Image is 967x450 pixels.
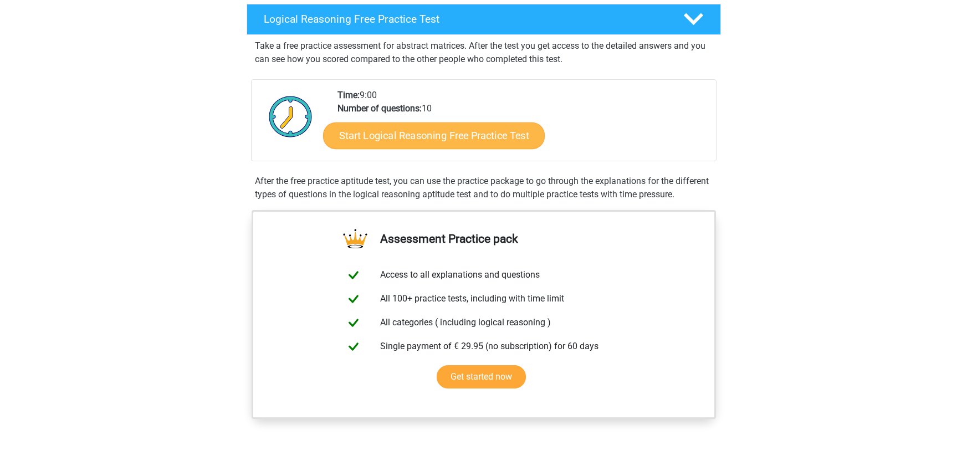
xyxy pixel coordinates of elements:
[255,39,712,66] p: Take a free practice assessment for abstract matrices. After the test you get access to the detai...
[264,13,666,25] h4: Logical Reasoning Free Practice Test
[337,103,422,114] b: Number of questions:
[437,365,526,388] a: Get started now
[329,89,715,161] div: 9:00 10
[251,175,717,201] div: After the free practice aptitude test, you can use the practice package to go through the explana...
[242,4,725,35] a: Logical Reasoning Free Practice Test
[263,89,319,144] img: Clock
[323,122,545,149] a: Start Logical Reasoning Free Practice Test
[337,90,360,100] b: Time:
